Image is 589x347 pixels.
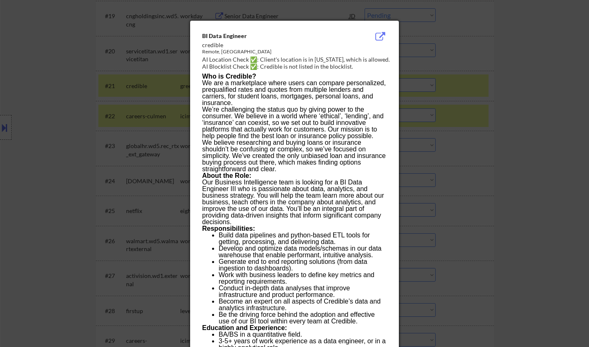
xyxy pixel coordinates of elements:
[219,232,386,245] li: Build data pipelines and python-based ETL tools for getting, processing, and delivering data.
[219,285,386,298] li: Conduct in-depth data analyses that improve infrastructure and product performance.
[202,106,386,139] p: We’re challenging the status quo by giving power to the consumer. We believe in a world where ‘et...
[219,272,386,285] li: Work with business leaders to define key metrics and reporting requirements.
[202,172,251,179] strong: About the Role:
[202,225,255,232] strong: Responsibilities:
[202,32,345,40] div: BI Data Engineer
[219,331,386,338] li: BA/BS in a quantitative field.
[202,41,345,49] div: credible
[219,258,386,272] li: Generate end to end reporting solutions (from data ingestion to dashboards).
[219,245,386,258] li: Develop and optimize data models/schemas in our data warehouse that enable performant, intuitive ...
[202,324,287,331] strong: Education and Experience:
[202,73,256,80] strong: Who is Credible?
[219,298,386,311] li: Become an expert on all aspects of Credible’s data and analytics infrastructure.
[202,48,345,55] div: Remote, [GEOGRAPHIC_DATA]
[202,62,390,71] div: AI Blocklist Check ✅: Credible is not listed in the blocklist.
[219,311,386,325] li: Be the driving force behind the adoption and effective use of our BI tool within every team at Cr...
[202,179,386,225] p: Our Business Intelligence team is looking for a BI Data Engineer III who is passionate about data...
[202,55,390,64] div: AI Location Check ✅: Client's location is in [US_STATE], which is allowed.
[202,80,386,106] p: We are a marketplace where users can compare personalized, prequalified rates and quotes from mul...
[202,139,386,172] p: We believe researching and buying loans or insurance shouldn’t be confusing or complex, so we’ve ...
